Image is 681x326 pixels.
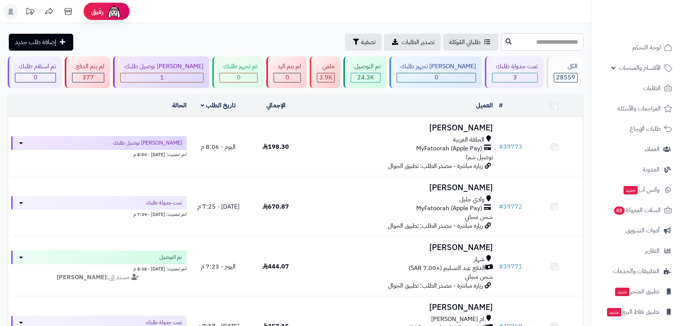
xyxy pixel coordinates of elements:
span: اليوم - 8:06 م [201,142,236,151]
div: 0 [397,73,476,82]
span: السلات المتروكة [613,205,661,216]
div: 0 [274,73,300,82]
span: تصفية [361,38,376,47]
div: الكل [554,62,578,71]
span: 198.30 [263,142,289,151]
div: 3881 [317,73,334,82]
span: طلبات الإرجاع [630,123,661,134]
span: # [499,262,503,271]
a: تطبيق المتجرجديد [596,282,676,301]
div: 0 [220,73,257,82]
span: وادي جليل [459,195,484,204]
a: تمت جدولة طلبك 3 [483,56,545,88]
a: العملاء [596,140,676,158]
a: تصدير الطلبات [384,34,441,51]
a: تم تجهيز طلبك 0 [211,56,265,88]
h3: [PERSON_NAME] [308,243,493,252]
a: # [499,101,503,110]
div: [PERSON_NAME] تجهيز طلبك [397,62,476,71]
div: ملغي [317,62,335,71]
span: تمت جدولة طلبك [146,199,182,207]
a: تطبيق نقاط البيعجديد [596,303,676,321]
span: # [499,142,503,151]
a: إضافة طلب جديد [9,34,73,51]
a: المراجعات والأسئلة [596,99,676,118]
span: المدونة [643,164,660,175]
a: أدوات التسويق [596,221,676,240]
div: اخر تحديث: [DATE] - 7:39 م [11,210,187,218]
span: الحلقة الغربية [453,135,484,144]
span: جديد [607,308,621,316]
h3: [PERSON_NAME] [308,123,493,132]
a: تم التوصيل 24.3K [342,56,388,88]
div: تم استلام طلبك [15,62,56,71]
span: رفيق [91,7,103,16]
span: التقارير [645,245,660,256]
span: المراجعات والأسئلة [617,103,661,114]
h3: [PERSON_NAME] [308,183,493,192]
span: الدفع عند التسليم (+7.00 SAR) [409,264,485,273]
span: # [499,202,503,211]
button: تصفية [345,34,382,51]
span: [PERSON_NAME] توصيل طلبك [113,139,182,147]
span: جديد [624,186,638,194]
span: 3.9K [319,73,332,82]
span: 444.07 [263,262,289,271]
span: التطبيقات والخدمات [613,266,660,277]
a: [PERSON_NAME] توصيل طلبك 1 [112,56,211,88]
a: الطلبات [596,79,676,97]
a: التقارير [596,242,676,260]
a: #39772 [499,202,522,211]
span: تم التوصيل [159,254,182,261]
span: جديد [615,288,629,296]
div: 24297 [351,73,380,82]
span: طلباتي المُوكلة [449,38,481,47]
span: 28559 [556,73,575,82]
div: تم تجهيز طلبك [220,62,258,71]
div: لم يتم الرد [274,62,301,71]
span: الطلبات [643,83,661,94]
span: 88 [614,206,625,215]
span: 1 [160,73,164,82]
a: لم يتم الدفع 377 [63,56,112,88]
span: 0 [435,73,438,82]
h3: [PERSON_NAME] [308,303,493,312]
span: أدوات التسويق [626,225,660,236]
a: تم استلام طلبك 0 [6,56,63,88]
a: طلبات الإرجاع [596,120,676,138]
a: [PERSON_NAME] تجهيز طلبك 0 [388,56,483,88]
div: [PERSON_NAME] توصيل طلبك [120,62,203,71]
span: شحن مجاني [465,212,493,222]
span: زيارة مباشرة - مصدر الطلب: تطبيق الجوال [388,221,483,231]
a: وآتس آبجديد [596,181,676,199]
span: 377 [82,73,94,82]
div: اخر تحديث: [DATE] - 8:50 م [11,150,187,158]
span: توصيل شبرا [466,153,493,162]
span: MyFatoorah (Apple Pay) [416,144,482,153]
span: وآتس آب [623,184,660,195]
span: 3 [513,73,517,82]
a: #39773 [499,142,522,151]
div: 377 [72,73,104,82]
a: الحالة [172,101,187,110]
span: 0 [286,73,289,82]
span: العملاء [645,144,660,155]
div: 3 [492,73,537,82]
span: الأقسام والمنتجات [619,63,661,73]
strong: [PERSON_NAME] [57,273,107,282]
span: زيارة مباشرة - مصدر الطلب: تطبيق الجوال [388,161,483,171]
a: #39771 [499,262,522,271]
div: تمت جدولة طلبك [492,62,538,71]
span: تطبيق المتجر [614,286,660,297]
a: المدونة [596,160,676,179]
div: 1 [121,73,203,82]
div: مسند إلى: [5,273,192,282]
div: لم يتم الدفع [72,62,104,71]
span: 0 [237,73,241,82]
span: شهار [474,255,484,264]
span: 24.3K [357,73,374,82]
span: تطبيق نقاط البيع [606,306,660,317]
span: تصدير الطلبات [402,38,435,47]
a: لم يتم الرد 0 [265,56,308,88]
span: لوحة التحكم [632,42,661,53]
